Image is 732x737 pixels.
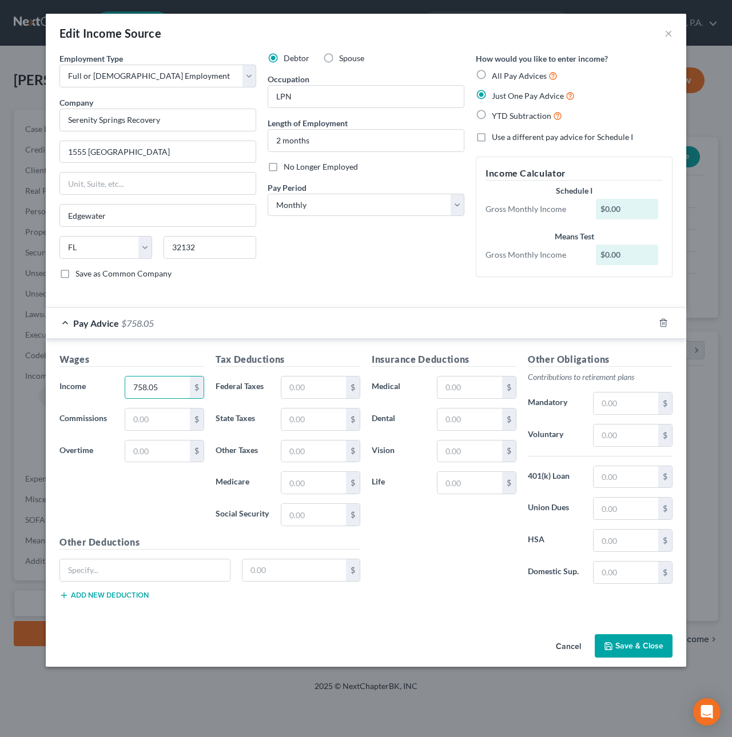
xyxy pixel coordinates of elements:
label: Dental [366,408,431,431]
h5: Tax Deductions [216,353,360,367]
div: Edit Income Source [59,25,161,41]
div: Gross Monthly Income [480,203,590,215]
div: $ [502,472,516,494]
input: 0.00 [242,559,347,581]
label: State Taxes [210,408,275,431]
h5: Insurance Deductions [372,353,516,367]
input: Enter city... [60,205,256,226]
button: × [665,26,673,40]
input: 0.00 [594,562,658,583]
label: How would you like to enter income? [476,53,608,65]
div: $ [658,562,672,583]
div: $ [502,408,516,430]
span: $758.05 [121,318,154,329]
label: HSA [522,529,587,552]
label: Medicare [210,471,275,494]
input: 0.00 [594,466,658,488]
button: Cancel [547,635,590,658]
span: Use a different pay advice for Schedule I [492,132,633,142]
input: Unit, Suite, etc... [60,173,256,194]
span: All Pay Advices [492,71,547,81]
input: Enter zip... [164,236,256,259]
label: Life [366,471,431,494]
span: Income [59,381,86,391]
label: Commissions [54,408,119,431]
span: Debtor [284,53,309,63]
h5: Wages [59,353,204,367]
h5: Other Obligations [528,353,673,367]
label: Other Taxes [210,440,275,463]
input: Enter address... [60,141,256,163]
label: Domestic Sup. [522,561,587,584]
input: -- [268,86,464,107]
div: $ [502,376,516,398]
span: No Longer Employed [284,162,358,171]
input: 0.00 [437,472,502,494]
div: Open Intercom Messenger [693,698,721,726]
input: 0.00 [281,408,346,430]
span: Save as Common Company [75,269,172,278]
div: Gross Monthly Income [480,249,590,261]
div: $ [190,440,204,462]
input: 0.00 [281,504,346,526]
div: $ [346,472,360,494]
label: Medical [366,376,431,399]
div: $ [658,392,672,414]
span: Company [59,98,93,107]
input: ex: 2 years [268,130,464,151]
label: Vision [366,440,431,463]
div: $ [658,424,672,446]
input: 0.00 [437,408,502,430]
h5: Other Deductions [59,535,360,550]
div: $ [346,440,360,462]
div: $ [658,466,672,488]
label: Social Security [210,503,275,526]
div: $ [346,504,360,526]
h5: Income Calculator [486,166,663,181]
div: $0.00 [596,245,659,265]
input: Search company by name... [59,109,256,131]
input: 0.00 [125,376,190,398]
span: Pay Advice [73,318,119,329]
span: Just One Pay Advice [492,91,564,101]
input: 0.00 [281,440,346,462]
label: Overtime [54,440,119,463]
input: 0.00 [281,376,346,398]
input: 0.00 [437,376,502,398]
span: YTD Subtraction [492,111,551,121]
div: $0.00 [596,199,659,219]
button: Add new deduction [59,591,149,600]
button: Save & Close [595,634,673,658]
input: 0.00 [594,424,658,446]
input: 0.00 [125,408,190,430]
input: 0.00 [594,530,658,551]
div: Schedule I [486,185,663,197]
label: 401(k) Loan [522,466,587,488]
input: 0.00 [437,440,502,462]
div: $ [658,498,672,519]
div: $ [346,408,360,430]
span: Spouse [339,53,364,63]
div: $ [190,408,204,430]
input: 0.00 [125,440,190,462]
label: Mandatory [522,392,587,415]
div: $ [346,559,360,581]
div: Means Test [486,231,663,242]
input: 0.00 [594,392,658,414]
label: Occupation [268,73,309,85]
div: $ [658,530,672,551]
label: Union Dues [522,497,587,520]
span: Pay Period [268,183,307,193]
input: 0.00 [594,498,658,519]
div: $ [346,376,360,398]
label: Voluntary [522,424,587,447]
input: Specify... [60,559,230,581]
label: Federal Taxes [210,376,275,399]
input: 0.00 [281,472,346,494]
p: Contributions to retirement plans [528,371,673,383]
label: Length of Employment [268,117,348,129]
span: Employment Type [59,54,123,63]
div: $ [190,376,204,398]
div: $ [502,440,516,462]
